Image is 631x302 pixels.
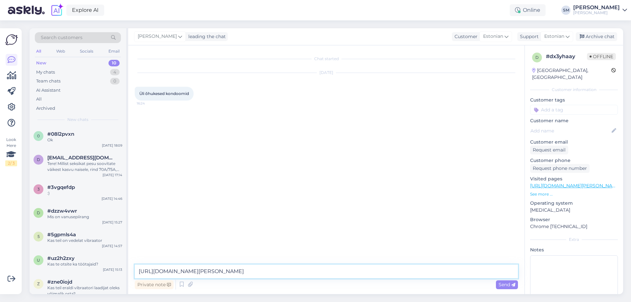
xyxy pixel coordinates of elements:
a: Explore AI [66,5,104,16]
span: 0 [37,133,40,138]
div: Kas teil on vedelat vibraator [47,238,122,244]
span: z [37,281,40,286]
span: Estonian [544,33,564,40]
input: Add name [530,127,610,134]
p: Operating system [530,200,618,207]
div: Customer [452,33,478,40]
span: Üli õhukesed kondoomid [139,91,189,96]
div: :) [47,190,122,196]
span: #dzzw4vwr [47,208,77,214]
div: All [35,47,42,56]
div: [PERSON_NAME] [573,10,620,15]
div: All [36,96,42,103]
span: 16:24 [137,101,161,106]
span: #5gpmls4a [47,232,76,238]
div: Support [517,33,539,40]
a: [URL][DOMAIN_NAME][PERSON_NAME] [530,183,621,189]
span: Send [499,282,515,288]
p: Customer tags [530,97,618,104]
div: 4 [110,69,120,76]
span: #3vgqefdp [47,184,75,190]
p: [MEDICAL_DATA] [530,207,618,214]
div: Tere! Millist seksikat pesu soovitate väikest kasvu naisele, rind 70A/75A, pikkus 161cm? Soovin a... [47,161,122,173]
div: Team chats [36,78,60,84]
div: Request email [530,146,568,154]
span: New chats [67,117,88,123]
input: Add a tag [530,105,618,115]
div: [PERSON_NAME] [573,5,620,10]
div: [DATE] 14:57 [102,244,122,248]
div: Email [107,47,121,56]
div: [DATE] 14:46 [102,196,122,201]
span: #zne0iojd [47,279,72,285]
p: Visited pages [530,175,618,182]
div: [DATE] 15:27 [102,220,122,225]
div: Socials [79,47,95,56]
div: 0 [110,78,120,84]
textarea: [URL][DOMAIN_NAME][PERSON_NAME] [135,265,518,278]
div: Kas te otsite ka töötajaid? [47,261,122,267]
div: # dx3yhaay [546,53,587,60]
div: Customer information [530,87,618,93]
div: Ok [47,137,122,143]
div: Chat started [135,56,518,62]
p: Customer name [530,117,618,124]
span: 3 [37,187,40,192]
span: d [37,157,40,162]
p: Customer email [530,139,618,146]
div: [DATE] 17:14 [103,173,122,177]
a: [PERSON_NAME][PERSON_NAME] [573,5,627,15]
p: Browser [530,216,618,223]
span: #08l2pvxn [47,131,74,137]
span: [PERSON_NAME] [138,33,177,40]
div: [DATE] 15:13 [103,267,122,272]
span: #uz2h2zxy [47,255,75,261]
img: explore-ai [50,3,64,17]
div: AI Assistant [36,87,60,94]
div: Online [510,4,546,16]
p: Chrome [TECHNICAL_ID] [530,223,618,230]
img: Askly Logo [5,34,18,46]
div: Look Here [5,137,17,166]
span: Estonian [483,33,503,40]
div: My chats [36,69,55,76]
p: Customer phone [530,157,618,164]
span: d [535,55,539,60]
span: d [37,210,40,215]
div: Mis on vanusepiirang [47,214,122,220]
span: 5 [37,234,40,239]
div: leading the chat [186,33,226,40]
span: Search customers [41,34,82,41]
div: 10 [108,60,120,66]
div: Request phone number [530,164,590,173]
div: Kas teil eraldi vibraatori laadijat oleks võimalik osta? [47,285,122,297]
div: Web [55,47,66,56]
div: Archive chat [576,32,617,41]
div: Private note [135,280,174,289]
span: Offline [587,53,616,60]
div: SM [561,6,571,15]
p: Notes [530,246,618,253]
div: [GEOGRAPHIC_DATA], [GEOGRAPHIC_DATA] [532,67,611,81]
div: [DATE] [135,70,518,76]
p: See more ... [530,191,618,197]
div: New [36,60,46,66]
span: u [37,258,40,263]
div: [DATE] 18:09 [102,143,122,148]
span: diannaojala@gmail.com [47,155,116,161]
div: 2 / 3 [5,160,17,166]
div: Extra [530,237,618,243]
div: Archived [36,105,55,112]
